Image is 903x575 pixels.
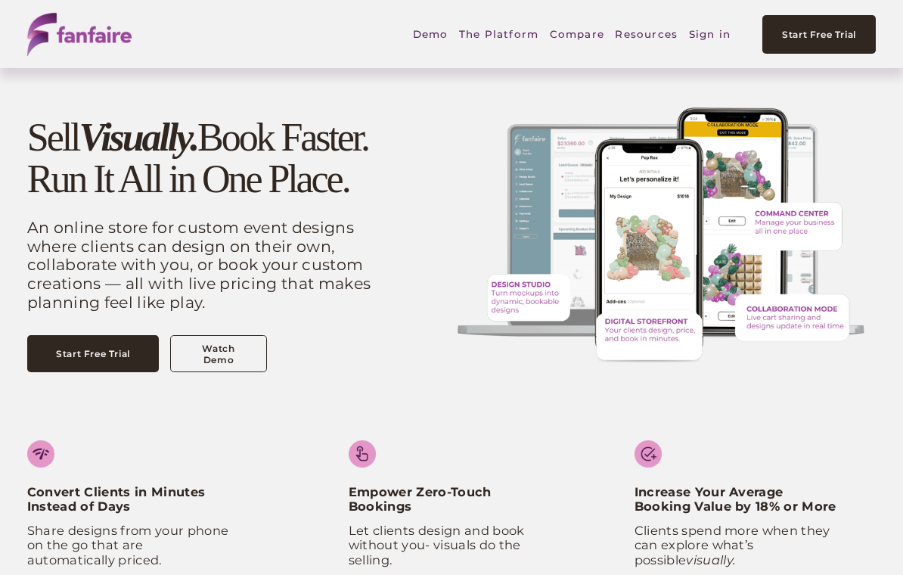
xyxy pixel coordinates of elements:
em: Visually. [79,116,197,159]
p: An online store for custom event designs where clients can design on their own, collaborate with ... [27,219,374,312]
strong: Empower Zero-Touch Bookings [349,484,495,514]
em: visually. [686,552,735,567]
a: folder dropdown [459,17,539,51]
a: Sign in [689,17,731,51]
p: Share designs from your phone on the go that are automatically priced. [27,524,233,568]
a: Start Free Trial [762,15,876,54]
strong: Increase Your Average Booking Value by 18% or More [635,484,836,514]
span: Resources [615,18,678,51]
img: fanfaire [27,13,132,56]
h1: Sell Book Faster. Run It All in One Place. [27,117,374,200]
span: The Platform [459,18,539,51]
p: Clients spend more when they can explore what’s possible [635,524,840,568]
p: Let clients design and book without you- visuals do the selling. [349,524,554,568]
a: Watch Demo [170,335,266,371]
a: Start Free Trial [27,335,160,371]
a: Compare [550,17,604,51]
strong: Convert Clients in Minutes Instead of Days [27,484,209,514]
a: Demo [413,17,448,51]
a: folder dropdown [615,17,678,51]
